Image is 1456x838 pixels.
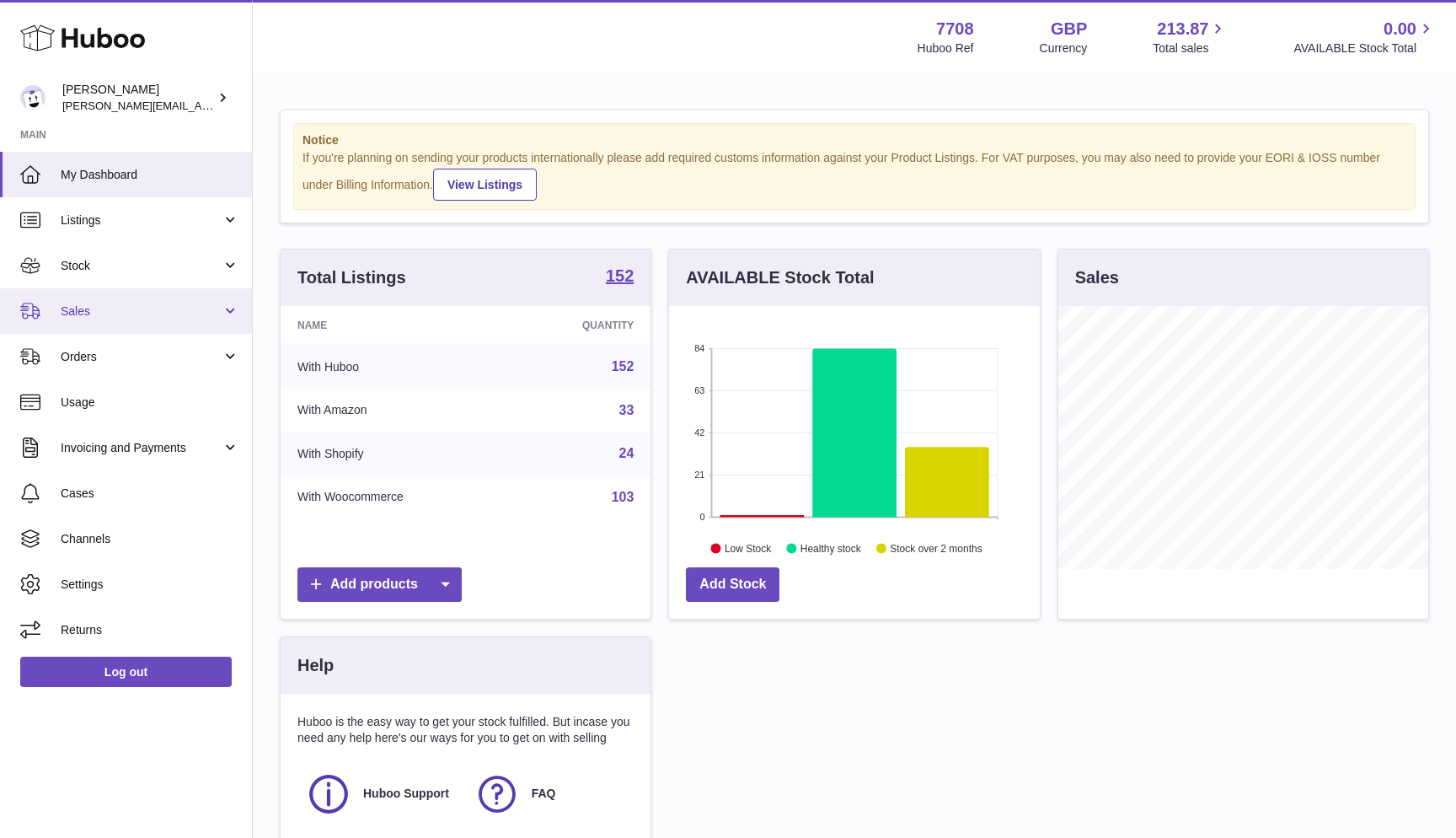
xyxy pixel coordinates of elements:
[20,657,232,687] a: Log out
[1293,18,1436,56] a: 0.00 AVAILABLE Stock Total
[306,771,458,817] a: Huboo Support
[891,542,982,554] text: Stock over 2 months
[297,714,634,746] p: Huboo is the easy way to get your stock fulfilled. But incase you need any help here's our ways f...
[20,85,45,110] img: victor@erbology.co
[695,427,705,438] text: 42
[918,40,974,56] div: Huboo Ref
[61,167,239,183] span: My Dashboard
[61,440,222,456] span: Invoicing and Payments
[619,446,634,460] a: 24
[1293,40,1436,56] span: AVAILABLE Stock Total
[1153,40,1228,56] span: Total sales
[474,771,626,817] a: FAQ
[686,567,779,602] a: Add Stock
[1075,266,1119,289] h3: Sales
[725,542,772,554] text: Low Stock
[61,395,239,411] span: Usage
[281,432,511,475] td: With Shopify
[363,786,449,802] span: Huboo Support
[695,470,705,480] text: 21
[281,345,511,389] td: With Huboo
[281,306,511,345] th: Name
[61,486,239,502] span: Cases
[619,403,634,417] a: 33
[606,267,634,287] a: 152
[302,150,1406,201] div: If you're planning on sending your products internationally please add required customs informati...
[1051,18,1087,40] strong: GBP
[61,304,222,320] span: Sales
[61,212,222,228] span: Listings
[686,266,874,289] h3: AVAILABLE Stock Total
[302,132,1406,148] strong: Notice
[297,654,334,677] h3: Help
[1040,40,1088,56] div: Currency
[297,567,462,602] a: Add products
[800,542,862,554] text: Healthy stock
[433,169,537,201] a: View Listings
[1153,18,1228,56] a: 213.87 Total sales
[606,267,634,284] strong: 152
[61,531,239,547] span: Channels
[62,99,338,112] span: [PERSON_NAME][EMAIL_ADDRESS][DOMAIN_NAME]
[62,82,214,114] div: [PERSON_NAME]
[612,490,634,504] a: 103
[61,349,222,365] span: Orders
[61,622,239,638] span: Returns
[61,258,222,274] span: Stock
[1384,18,1416,40] span: 0.00
[61,577,239,593] span: Settings
[700,512,705,522] text: 0
[511,306,651,345] th: Quantity
[612,359,634,373] a: 152
[695,385,705,395] text: 63
[1157,18,1208,40] span: 213.87
[281,389,511,432] td: With Amazon
[936,18,974,40] strong: 7708
[297,266,406,289] h3: Total Listings
[695,343,705,353] text: 84
[281,475,511,519] td: With Woocommerce
[532,786,556,802] span: FAQ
